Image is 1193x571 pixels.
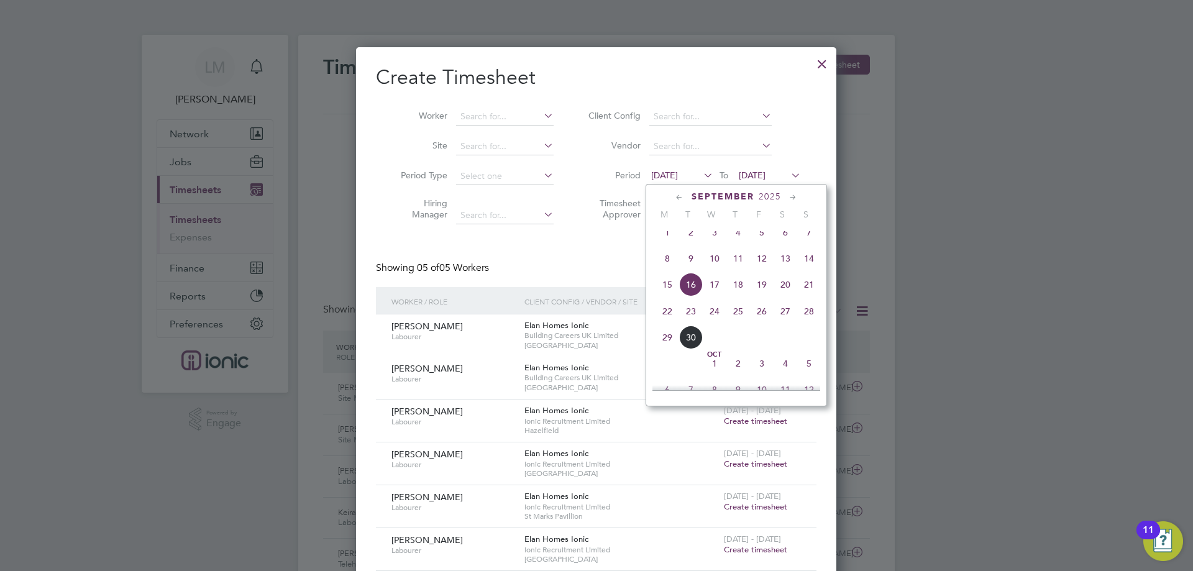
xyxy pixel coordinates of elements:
[656,273,679,296] span: 15
[656,247,679,270] span: 8
[797,378,821,401] span: 12
[759,191,781,202] span: 2025
[391,460,515,470] span: Labourer
[524,468,718,478] span: [GEOGRAPHIC_DATA]
[524,373,718,383] span: Building Careers UK Limited
[524,491,588,501] span: Elan Homes Ionic
[524,416,718,426] span: Ionic Recruitment Limited
[797,299,821,323] span: 28
[726,247,750,270] span: 11
[391,170,447,181] label: Period Type
[585,170,641,181] label: Period
[703,352,726,375] span: 1
[524,511,718,521] span: St Marks Pavillion
[794,209,818,220] span: S
[524,362,588,373] span: Elan Homes Ionic
[524,426,718,436] span: Hazelfield
[521,287,721,316] div: Client Config / Vendor / Site
[391,140,447,151] label: Site
[774,273,797,296] span: 20
[726,273,750,296] span: 18
[376,65,816,91] h2: Create Timesheet
[774,352,797,375] span: 4
[652,209,676,220] span: M
[750,299,774,323] span: 26
[723,209,747,220] span: T
[703,352,726,358] span: Oct
[656,299,679,323] span: 22
[703,378,726,401] span: 8
[679,221,703,244] span: 2
[679,326,703,349] span: 30
[750,273,774,296] span: 19
[391,374,515,384] span: Labourer
[524,320,588,331] span: Elan Homes Ionic
[524,545,718,555] span: Ionic Recruitment Limited
[456,108,554,126] input: Search for...
[750,221,774,244] span: 5
[391,503,515,513] span: Labourer
[774,378,797,401] span: 11
[649,108,772,126] input: Search for...
[376,262,491,275] div: Showing
[724,544,787,555] span: Create timesheet
[391,546,515,555] span: Labourer
[585,110,641,121] label: Client Config
[524,534,588,544] span: Elan Homes Ionic
[774,299,797,323] span: 27
[724,448,781,459] span: [DATE] - [DATE]
[524,459,718,469] span: Ionic Recruitment Limited
[391,321,463,332] span: [PERSON_NAME]
[524,340,718,350] span: [GEOGRAPHIC_DATA]
[656,326,679,349] span: 29
[747,209,770,220] span: F
[724,534,781,544] span: [DATE] - [DATE]
[524,331,718,340] span: Building Careers UK Limited
[651,170,678,181] span: [DATE]
[703,299,726,323] span: 24
[585,198,641,220] label: Timesheet Approver
[750,247,774,270] span: 12
[716,167,732,183] span: To
[774,247,797,270] span: 13
[391,417,515,427] span: Labourer
[703,221,726,244] span: 3
[456,138,554,155] input: Search for...
[391,534,463,546] span: [PERSON_NAME]
[656,378,679,401] span: 6
[724,501,787,512] span: Create timesheet
[724,491,781,501] span: [DATE] - [DATE]
[391,198,447,220] label: Hiring Manager
[692,191,754,202] span: September
[391,406,463,417] span: [PERSON_NAME]
[649,138,772,155] input: Search for...
[724,459,787,469] span: Create timesheet
[700,209,723,220] span: W
[726,352,750,375] span: 2
[524,383,718,393] span: [GEOGRAPHIC_DATA]
[679,247,703,270] span: 9
[456,207,554,224] input: Search for...
[676,209,700,220] span: T
[417,262,439,274] span: 05 of
[739,170,766,181] span: [DATE]
[391,332,515,342] span: Labourer
[524,448,588,459] span: Elan Homes Ionic
[524,554,718,564] span: [GEOGRAPHIC_DATA]
[679,378,703,401] span: 7
[1143,530,1154,546] div: 11
[750,352,774,375] span: 3
[726,378,750,401] span: 9
[391,110,447,121] label: Worker
[703,273,726,296] span: 17
[750,378,774,401] span: 10
[391,491,463,503] span: [PERSON_NAME]
[524,405,588,416] span: Elan Homes Ionic
[703,247,726,270] span: 10
[679,299,703,323] span: 23
[656,221,679,244] span: 1
[797,221,821,244] span: 7
[388,287,521,316] div: Worker / Role
[391,363,463,374] span: [PERSON_NAME]
[417,262,489,274] span: 05 Workers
